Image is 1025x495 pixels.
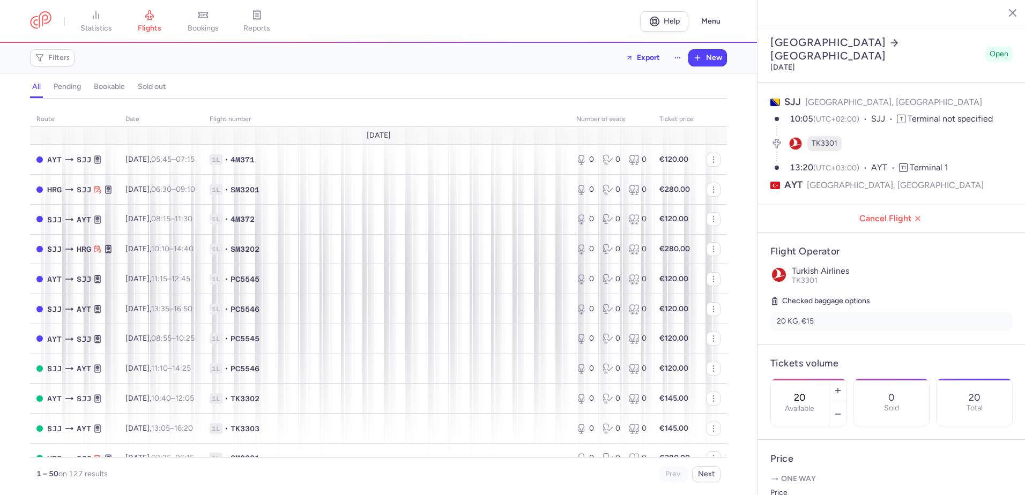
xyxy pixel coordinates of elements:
[899,163,908,172] span: T1
[210,244,222,254] span: 1L
[210,184,222,195] span: 1L
[176,155,195,164] time: 07:15
[151,453,194,462] span: –
[629,184,647,195] div: 0
[77,214,91,226] span: AYT
[174,304,192,313] time: 16:50
[151,155,195,164] span: –
[151,185,195,194] span: –
[175,214,192,223] time: 11:30
[603,214,620,224] div: 0
[692,466,721,482] button: Next
[225,363,228,374] span: •
[659,155,688,164] strong: €120.00
[659,453,690,462] strong: €280.00
[770,36,981,63] h2: [GEOGRAPHIC_DATA] [GEOGRAPHIC_DATA]
[637,54,660,62] span: Export
[231,214,255,224] span: 4M372
[784,96,801,108] span: SJJ
[48,54,70,62] span: Filters
[231,304,259,314] span: PC5546
[231,393,259,404] span: TK3302
[231,154,255,165] span: 4M371
[770,295,1013,307] h5: Checked baggage options
[30,11,51,31] a: CitizenPlane red outlined logo
[32,82,41,92] h4: all
[790,162,813,172] time: 13:20
[805,97,982,107] span: [GEOGRAPHIC_DATA], [GEOGRAPHIC_DATA]
[175,453,194,462] time: 06:15
[125,424,193,433] span: [DATE],
[629,274,647,284] div: 0
[47,423,62,434] span: SJJ
[125,244,194,253] span: [DATE],
[176,10,230,33] a: bookings
[47,303,62,315] span: SJJ
[77,273,91,285] span: SJJ
[225,274,228,284] span: •
[770,453,1013,465] h4: Price
[77,453,91,464] span: SJJ
[629,453,647,463] div: 0
[151,304,192,313] span: –
[788,136,803,151] figure: TK airline logo
[629,423,647,434] div: 0
[664,17,680,25] span: Help
[792,266,1013,276] p: Turkish Airlines
[151,334,195,343] span: –
[576,423,594,434] div: 0
[603,184,620,195] div: 0
[77,393,91,404] span: SJJ
[812,138,837,149] span: TK3301
[659,274,688,283] strong: €120.00
[225,423,228,434] span: •
[659,185,690,194] strong: €280.00
[603,274,620,284] div: 0
[225,333,228,344] span: •
[603,393,620,404] div: 0
[689,50,726,66] button: New
[210,393,222,404] span: 1L
[188,24,219,33] span: bookings
[629,393,647,404] div: 0
[659,364,688,373] strong: €120.00
[659,466,688,482] button: Prev.
[125,155,195,164] span: [DATE],
[174,244,194,253] time: 14:40
[47,363,62,374] span: SJJ
[172,274,190,283] time: 12:45
[151,364,191,373] span: –
[576,184,594,195] div: 0
[629,154,647,165] div: 0
[119,111,203,127] th: date
[210,453,222,463] span: 1L
[629,244,647,254] div: 0
[77,423,91,434] span: AYT
[770,474,1013,484] p: One way
[884,404,899,412] p: Sold
[231,244,259,254] span: SM3202
[151,214,192,223] span: –
[576,214,594,224] div: 0
[706,54,722,62] span: New
[603,423,620,434] div: 0
[629,363,647,374] div: 0
[47,453,62,464] span: HRG
[231,363,259,374] span: PC5546
[576,453,594,463] div: 0
[225,154,228,165] span: •
[225,453,228,463] span: •
[77,303,91,315] span: AYT
[77,363,91,374] span: AYT
[570,111,653,127] th: number of seats
[576,274,594,284] div: 0
[784,178,803,192] span: AYT
[210,154,222,165] span: 1L
[151,424,193,433] span: –
[210,304,222,314] span: 1L
[203,111,570,127] th: Flight number
[47,393,62,404] span: AYT
[659,394,688,403] strong: €145.00
[69,10,123,33] a: statistics
[231,274,259,284] span: PC5545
